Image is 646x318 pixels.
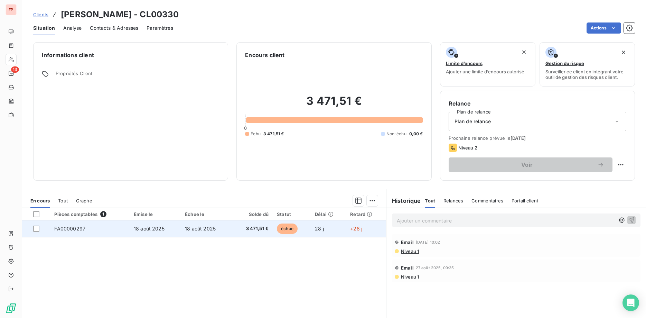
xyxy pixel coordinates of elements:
span: Ajouter une limite d’encours autorisé [446,69,524,74]
h2: 3 471,51 € [245,94,423,115]
button: Gestion du risqueSurveiller ce client en intégrant votre outil de gestion des risques client. [540,42,635,87]
span: Relances [443,198,463,203]
span: Non-échu [386,131,406,137]
span: Limite d’encours [446,61,483,66]
span: Échu [251,131,261,137]
span: 3 471,51 € [236,225,269,232]
div: Retard [350,211,382,217]
span: Niveau 1 [400,274,419,280]
span: FA00000297 [54,226,85,231]
span: Gestion du risque [545,61,584,66]
span: 13 [11,66,19,73]
span: Graphe [76,198,92,203]
span: Niveau 1 [400,248,419,254]
img: Logo LeanPay [6,303,17,314]
span: Paramètres [147,25,173,31]
span: Voir [457,162,597,167]
span: échue [277,224,298,234]
span: Situation [33,25,55,31]
span: Portail client [512,198,538,203]
span: Analyse [63,25,82,31]
div: FP [6,4,17,15]
span: [DATE] [511,135,526,141]
span: Email [401,265,414,271]
span: +28 j [350,226,362,231]
span: Clients [33,12,48,17]
button: Actions [587,22,621,34]
span: 28 j [315,226,324,231]
span: Propriétés Client [56,71,219,80]
span: En cours [30,198,50,203]
button: Voir [449,157,612,172]
span: 1 [100,211,106,217]
h6: Historique [386,197,421,205]
div: Open Intercom Messenger [622,294,639,311]
span: Email [401,239,414,245]
span: Plan de relance [455,118,491,125]
div: Échue le [185,211,228,217]
button: Limite d’encoursAjouter une limite d’encours autorisé [440,42,535,87]
span: Niveau 2 [458,145,477,151]
span: Prochaine relance prévue le [449,135,626,141]
span: Tout [425,198,435,203]
h6: Informations client [42,51,219,59]
a: Clients [33,11,48,18]
span: 3 471,51 € [263,131,284,137]
span: [DATE] 10:02 [416,240,440,244]
span: 18 août 2025 [134,226,165,231]
span: 27 août 2025, 09:35 [416,266,454,270]
span: 18 août 2025 [185,226,216,231]
span: Contacts & Adresses [90,25,138,31]
div: Pièces comptables [54,211,125,217]
span: Commentaires [471,198,503,203]
h6: Encours client [245,51,284,59]
div: Émise le [134,211,177,217]
span: 0,00 € [409,131,423,137]
h3: [PERSON_NAME] - CL00330 [61,8,179,21]
span: Tout [58,198,68,203]
div: Statut [277,211,307,217]
span: 0 [244,125,247,131]
div: Délai [315,211,342,217]
span: Surveiller ce client en intégrant votre outil de gestion des risques client. [545,69,629,80]
h6: Relance [449,99,626,108]
div: Solde dû [236,211,269,217]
